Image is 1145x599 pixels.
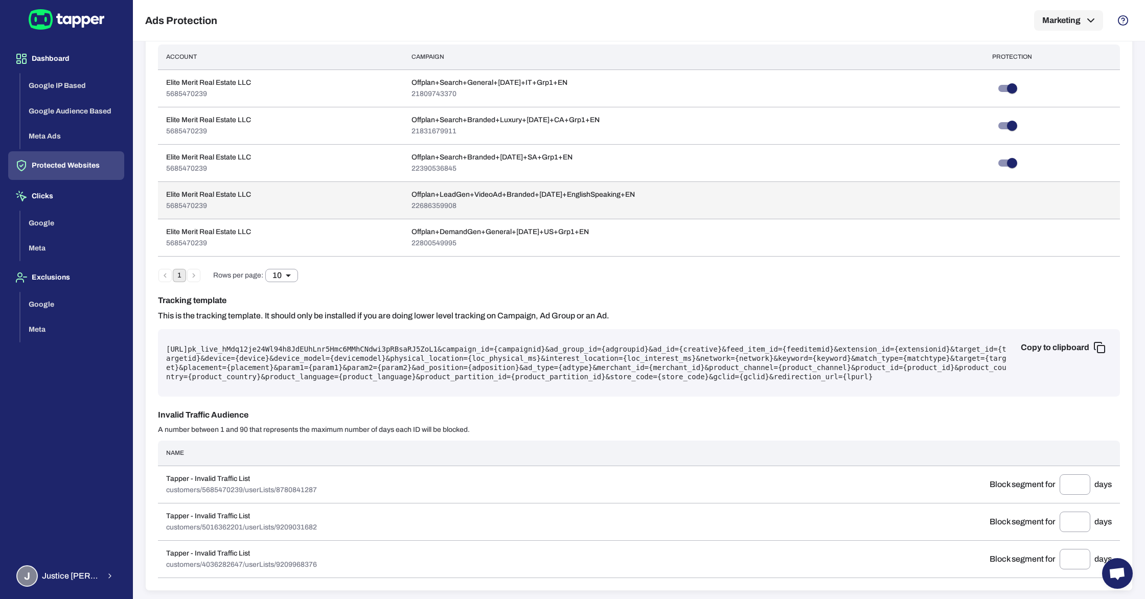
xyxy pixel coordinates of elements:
p: Offplan+LeadGen+VideoAd+Branded+[DATE]+EnglishSpeaking+EN [411,190,635,199]
p: Offplan+Search+General+[DATE]+IT+Grp1+EN [411,78,567,87]
p: 5685470239 [166,239,251,248]
p: 5685470239 [166,127,251,136]
h6: Tracking template [158,294,609,307]
button: Dashboard [8,44,124,73]
p: customers/4036282647/userLists/9209968376 [166,560,317,569]
p: customers/5685470239/userLists/8780841287 [166,486,317,495]
button: Google [20,292,124,317]
p: Offplan+Search+Branded+Luxury+[DATE]+CA+Grp1+EN [411,116,600,125]
p: Elite Merit Real Estate LLC [166,78,251,87]
button: Marketing [1034,10,1103,31]
p: 22800549995 [411,239,589,248]
p: 22686359908 [411,201,635,211]
th: Protection [984,44,1120,70]
p: This is the tracking template. It should only be installed if you are doing lower level tracking ... [158,311,609,321]
p: customers/5016362201/userLists/9209031682 [166,523,317,532]
button: Google [20,211,124,236]
span: Rows per page: [213,271,263,280]
button: Exclusions [8,263,124,292]
p: days [1094,517,1112,527]
p: 5685470239 [166,89,251,99]
a: Dashboard [8,54,124,62]
th: Name [158,441,981,466]
button: Google IP Based [20,73,124,99]
a: Exclusions [8,272,124,281]
p: Elite Merit Real Estate LLC [166,153,251,162]
p: days [1094,479,1112,490]
span: Justice [PERSON_NAME] [42,571,100,581]
p: Tapper - Invalid Traffic List [166,549,317,558]
p: 21809743370 [411,89,567,99]
p: 22390536845 [411,164,572,173]
div: 10 [265,269,298,282]
p: Elite Merit Real Estate LLC [166,227,251,237]
p: Elite Merit Real Estate LLC [166,190,251,199]
button: page 1 [173,269,186,282]
th: Account [158,44,403,70]
a: Google [20,218,124,226]
p: Tapper - Invalid Traffic List [166,512,317,521]
a: Clicks [8,191,124,200]
a: Meta [20,243,124,252]
p: Block segment for [990,517,1056,527]
p: Elite Merit Real Estate LLC [166,116,251,125]
p: A number between 1 and 90 that represents the maximum number of days each ID will be blocked. [158,425,470,434]
p: days [1094,554,1112,564]
p: Block segment for [990,479,1056,490]
h5: Ads Protection [145,14,217,27]
div: Open chat [1102,558,1133,589]
nav: pagination navigation [158,269,201,282]
a: Google [20,299,124,308]
p: Offplan+Search+Branded+[DATE]+SA+Grp1+EN [411,153,572,162]
p: 5685470239 [166,201,251,211]
div: J [16,565,38,587]
button: Meta Ads [20,124,124,149]
h6: Invalid Traffic Audience [158,409,470,421]
a: Meta Ads [20,131,124,140]
button: Meta [20,317,124,342]
p: 5685470239 [166,164,251,173]
button: Copy to clipboard [1013,337,1112,358]
p: Block segment for [990,554,1056,564]
button: Meta [20,236,124,261]
button: Google Audience Based [20,99,124,124]
button: JJustice [PERSON_NAME] [8,561,124,591]
p: Tapper - Invalid Traffic List [166,474,317,483]
a: Protected Websites [8,160,124,169]
pre: [URL] pk_live_hMdq12je24Wl94h8JdEUhLnr5Hmc6MMhCNdwi3pRBsaRJ5ZoL1 &campaign_id={campaignid}&ad_gro... [166,344,1112,381]
a: Google IP Based [20,81,124,89]
th: Campaign [403,44,984,70]
p: 21831679911 [411,127,600,136]
a: Google Audience Based [20,106,124,114]
button: Clicks [8,182,124,211]
p: Offplan+DemandGen+General+[DATE]+US+Grp1+EN [411,227,589,237]
a: Meta [20,325,124,333]
button: Protected Websites [8,151,124,180]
